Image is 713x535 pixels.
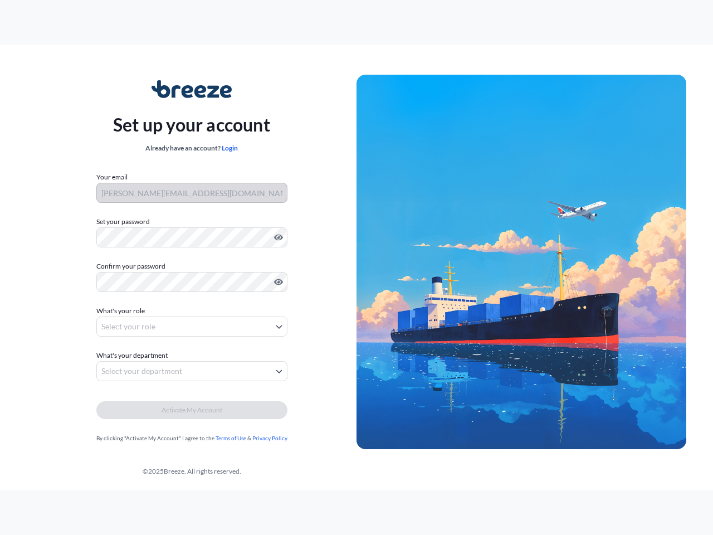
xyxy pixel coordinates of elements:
[222,144,238,152] a: Login
[96,216,287,227] label: Set your password
[356,75,686,450] img: Ship illustration
[96,261,287,272] label: Confirm your password
[101,366,182,377] span: Select your department
[96,172,128,183] label: Your email
[216,435,246,441] a: Terms of Use
[96,401,287,419] button: Activate My Account
[152,80,232,98] img: Breeze
[274,278,283,286] button: Show password
[274,233,283,242] button: Show password
[162,405,222,416] span: Activate My Account
[96,361,287,381] button: Select your department
[96,432,287,444] div: By clicking "Activate My Account" I agree to the &
[96,183,287,203] input: Your email address
[113,143,270,154] div: Already have an account?
[96,305,145,317] span: What's your role
[252,435,287,441] a: Privacy Policy
[113,111,270,138] p: Set up your account
[27,466,356,477] div: © 2025 Breeze. All rights reserved.
[101,321,155,332] span: Select your role
[96,317,287,337] button: Select your role
[96,350,168,361] span: What's your department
